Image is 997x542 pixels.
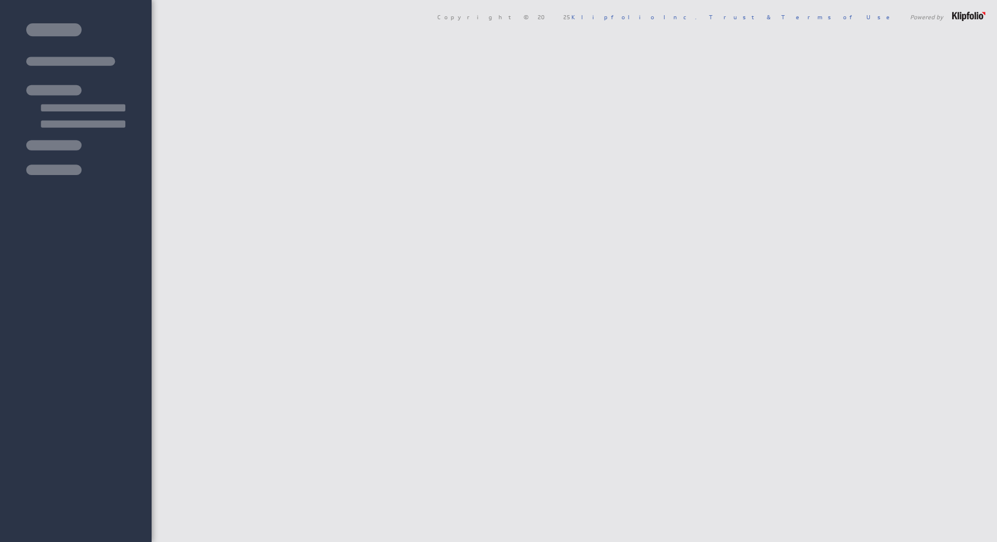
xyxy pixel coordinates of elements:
a: Trust & Terms of Use [709,13,898,21]
span: Powered by [910,14,943,20]
span: Copyright © 2025 [437,14,697,20]
img: logo-footer.png [952,12,985,21]
img: skeleton-sidenav.svg [26,23,125,175]
a: Klipfolio Inc. [571,13,697,21]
